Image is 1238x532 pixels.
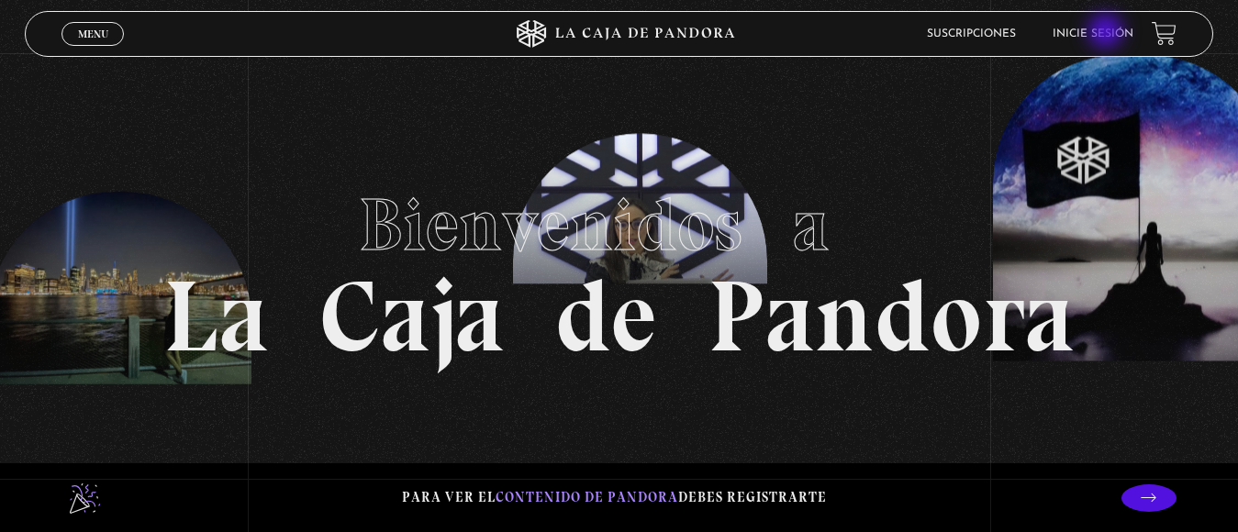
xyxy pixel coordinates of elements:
span: Cerrar [72,43,115,56]
span: Bienvenidos a [359,181,880,269]
a: Suscripciones [927,28,1016,39]
span: contenido de Pandora [496,489,678,505]
h1: La Caja de Pandora [163,165,1075,367]
a: View your shopping cart [1152,21,1177,46]
a: Inicie sesión [1053,28,1133,39]
p: Para ver el debes registrarte [402,485,827,510]
span: Menu [78,28,108,39]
